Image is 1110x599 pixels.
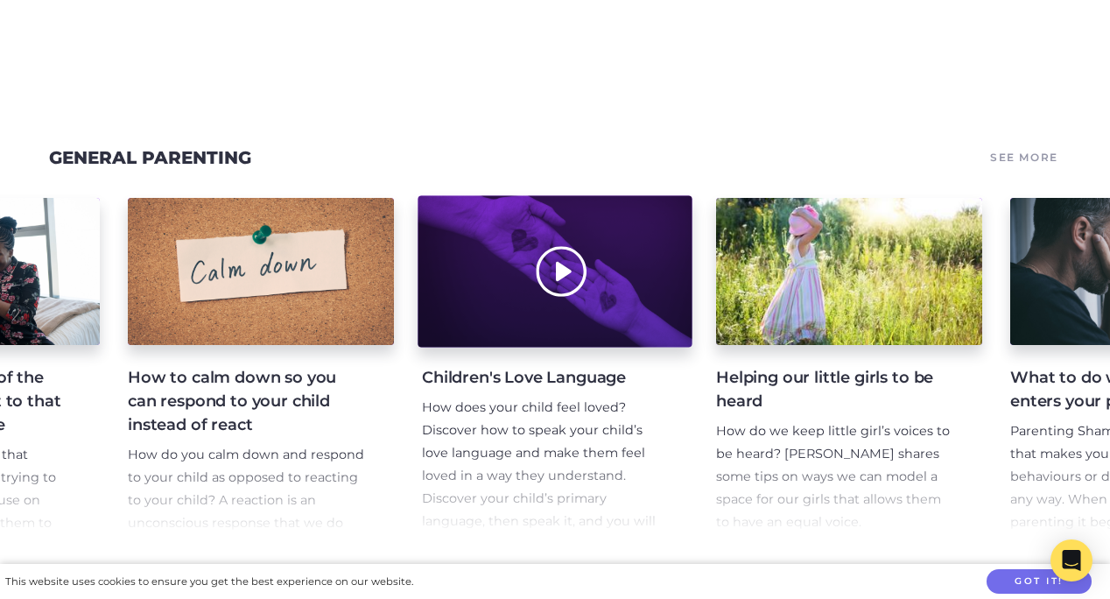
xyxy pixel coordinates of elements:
[128,198,394,534] a: How to calm down so you can respond to your child instead of react How do you calm down and respo...
[1050,539,1092,581] div: Open Intercom Messenger
[716,420,954,534] p: How do we keep little girl’s voices to be heard? [PERSON_NAME] shares some tips on ways we can mo...
[716,198,982,534] a: Helping our little girls to be heard How do we keep little girl’s voices to be heard? [PERSON_NAM...
[716,366,954,413] h4: Helping our little girls to be heard
[5,573,413,591] div: This website uses cookies to ensure you get the best experience on our website.
[422,397,660,578] p: How does your child feel loved? Discover how to speak your child’s love language and make them fe...
[422,198,688,534] a: Children's Love Language How does your child feel loved? Discover how to speak your child’s love ...
[422,366,660,390] h4: Children's Love Language
[987,145,1061,170] a: See More
[128,366,366,437] h4: How to calm down so you can respond to your child instead of react
[49,147,251,168] a: General Parenting
[987,569,1092,595] button: Got it!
